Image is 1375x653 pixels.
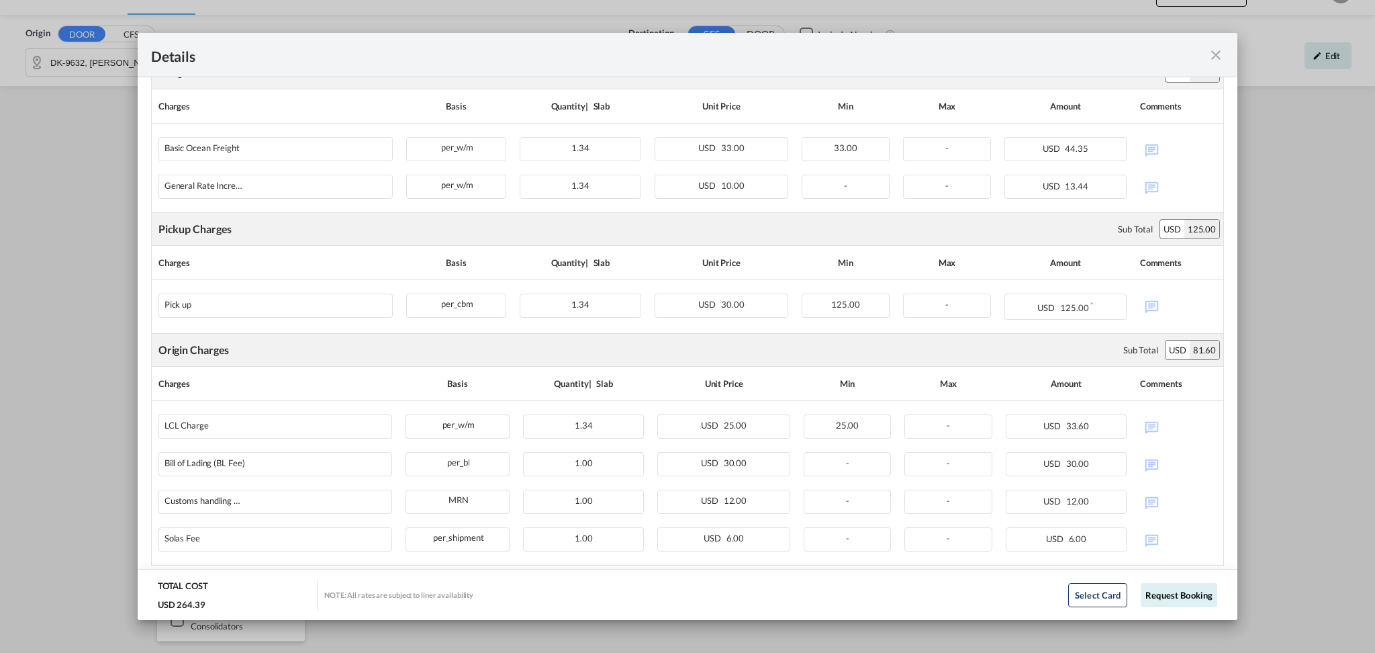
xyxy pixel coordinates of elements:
div: Origin Charges [158,343,230,357]
span: USD [704,533,724,543]
span: 30.00 [1066,458,1090,469]
span: 125.00 [1060,302,1088,313]
md-dialog: Pickup Door ... [138,33,1237,621]
div: General Rate Increase [164,181,245,191]
span: - [846,458,849,468]
div: Pick up [164,300,191,310]
span: - [947,533,950,543]
th: Comments [1133,367,1223,401]
div: Max [904,374,992,394]
span: - [945,142,949,153]
th: Comments [1133,89,1223,124]
span: 1.34 [571,299,589,310]
div: NOTE: All rates are subject to liner availability [324,590,473,600]
div: Sub Total [1118,223,1153,235]
span: 25.00 [724,420,747,431]
span: 12.00 [724,495,747,506]
div: Min [802,96,890,116]
span: 33.00 [721,142,745,153]
div: MRN [406,490,509,507]
div: Basis [406,96,506,116]
span: USD [1043,421,1064,431]
div: Sub Total [1123,344,1158,356]
span: 1.00 [575,533,593,543]
span: - [947,495,950,506]
div: Quantity | Slab [523,374,645,394]
span: USD [1037,302,1058,313]
div: Amount [1004,253,1127,273]
span: USD [1043,458,1064,469]
div: Pickup Charges [158,222,232,236]
div: Unit Price [655,253,788,273]
span: 33.00 [834,142,857,153]
span: 33.60 [1066,421,1090,431]
div: per_shipment [406,528,509,545]
span: USD [701,495,722,506]
span: 6.00 [1069,533,1087,544]
div: per_bl [406,453,509,470]
div: Quantity | Slab [520,253,642,273]
span: USD [701,420,722,431]
div: Solas Fee [164,533,200,543]
span: - [947,420,950,431]
div: Customs handling ZAPP [164,496,245,506]
span: USD [698,142,719,153]
div: TOTAL COST [158,580,208,599]
span: 1.34 [571,180,589,191]
div: per_w/m [407,175,505,192]
div: Quantity | Slab [520,96,642,116]
div: Details [151,46,1117,63]
span: - [844,180,847,191]
div: Charges [158,253,393,273]
span: 125.00 [831,299,859,310]
div: Charges [158,374,392,394]
span: 1.34 [575,420,593,431]
span: - [945,180,949,191]
div: per_cbm [407,294,505,311]
div: Min [802,253,890,273]
div: Charges [158,96,393,116]
button: Request Booking [1141,583,1217,607]
div: Basic Ocean Freight [164,143,240,153]
div: Bill of Lading (BL Fee) [164,458,245,468]
span: 25.00 [836,420,859,431]
div: Max [903,253,991,273]
div: Basis [406,253,506,273]
span: - [846,495,849,506]
span: 1.00 [575,458,593,468]
th: Comments [1133,246,1223,280]
div: Amount [1006,374,1127,394]
span: 13.44 [1065,181,1088,191]
span: USD [698,180,719,191]
div: No Comments Available [1140,452,1217,476]
div: Unit Price [657,374,790,394]
div: Basis [406,374,510,394]
div: No Comments Available [1140,490,1217,513]
div: per_w/m [407,138,505,155]
span: USD [1043,496,1064,507]
span: USD [1043,143,1063,154]
div: Max [903,96,991,116]
span: USD [698,299,719,310]
span: 1.00 [575,495,593,506]
div: Amount [1004,96,1127,116]
span: 1.34 [571,142,589,153]
button: Select Card [1068,583,1127,607]
span: 30.00 [724,458,747,468]
span: 44.35 [1065,143,1088,154]
span: - [846,533,849,543]
div: No Comments Available [1140,175,1217,198]
div: No Comments Available [1140,527,1217,551]
div: USD 264.39 [158,599,205,611]
div: No Comments Available [1140,415,1217,438]
span: USD [1046,533,1067,544]
div: Unit Price [655,96,788,116]
span: 6.00 [726,533,745,543]
sup: Minimum amount [1090,300,1093,309]
div: 125.00 [1184,220,1219,238]
span: USD [1043,181,1063,191]
div: No Comments Available [1140,137,1217,161]
div: LCL Charge [164,421,209,431]
span: - [945,299,949,310]
span: 30.00 [721,299,745,310]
